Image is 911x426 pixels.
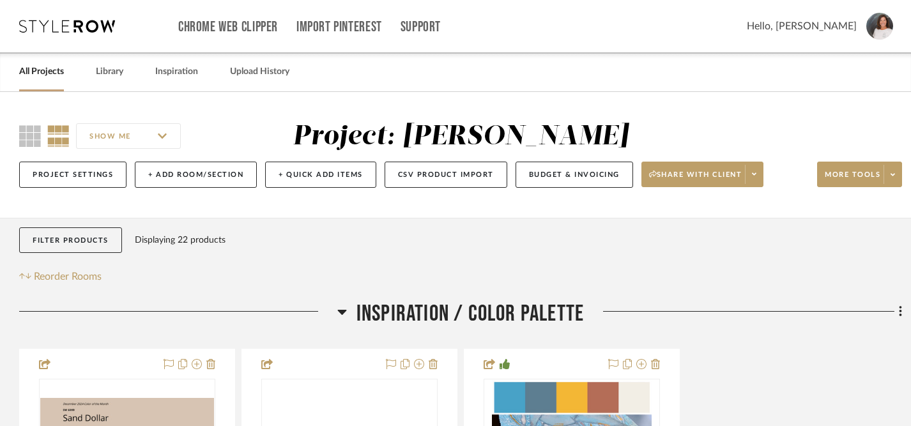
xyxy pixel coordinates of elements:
div: Displaying 22 products [135,227,226,253]
a: Upload History [230,63,289,80]
a: All Projects [19,63,64,80]
span: More tools [825,170,880,189]
img: avatar [866,13,893,40]
button: More tools [817,162,902,187]
a: Library [96,63,123,80]
div: Project: [PERSON_NAME] [293,123,629,150]
span: Reorder Rooms [34,269,102,284]
span: Hello, [PERSON_NAME] [747,19,857,34]
button: Budget & Invoicing [516,162,633,188]
button: Filter Products [19,227,122,254]
button: Reorder Rooms [19,269,102,284]
a: Support [401,22,441,33]
button: Share with client [641,162,764,187]
span: Share with client [649,170,742,189]
a: Inspiration [155,63,198,80]
button: CSV Product Import [385,162,507,188]
span: Inspiration / Color Palette [356,300,584,328]
button: + Quick Add Items [265,162,376,188]
button: Project Settings [19,162,126,188]
button: + Add Room/Section [135,162,257,188]
a: Import Pinterest [296,22,382,33]
a: Chrome Web Clipper [178,22,278,33]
